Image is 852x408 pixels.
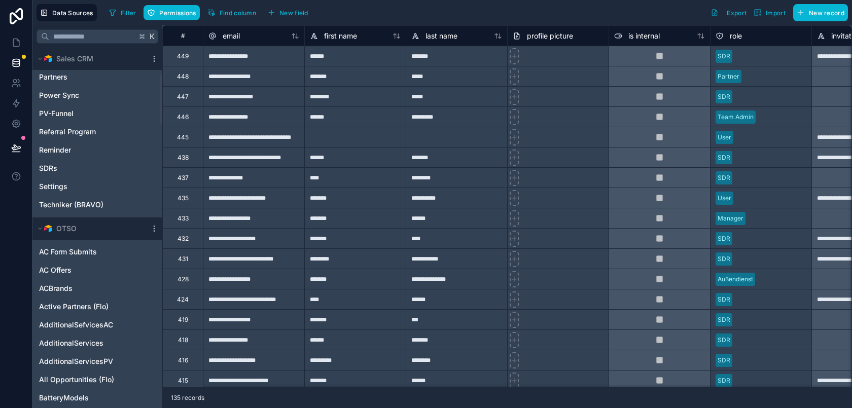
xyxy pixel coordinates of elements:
[730,31,742,41] span: role
[34,262,160,278] div: AC Offers
[39,283,135,293] a: ACBrands
[39,356,135,366] a: AdditionalServicesPV
[718,295,730,304] div: SDR
[52,9,93,17] span: Data Sources
[39,181,135,192] a: Settings
[425,31,457,41] span: last name
[279,9,308,17] span: New field
[177,194,189,202] div: 435
[177,295,189,304] div: 424
[718,133,731,142] div: User
[39,108,135,119] a: PV-Funnel
[39,72,135,82] a: Partners
[37,4,97,21] button: Data Sources
[718,72,739,81] div: Partner
[324,31,357,41] span: first name
[178,336,188,344] div: 418
[718,376,730,385] div: SDR
[34,124,160,140] div: Referral Program
[177,72,189,81] div: 448
[718,275,753,284] div: Außendienst
[34,372,160,388] div: All Opportunities (Flo)
[177,93,189,101] div: 447
[39,247,97,257] span: AC Form Submits
[39,181,67,192] span: Settings
[39,127,96,137] span: Referral Program
[178,377,188,385] div: 415
[718,214,743,223] div: Manager
[34,142,160,158] div: Reminder
[34,317,160,333] div: AdditionalSefvicesAC
[56,224,77,234] span: OTSO
[39,145,135,155] a: Reminder
[39,163,57,173] span: SDRs
[144,5,199,20] button: Permissions
[39,265,72,275] span: AC Offers
[34,87,160,103] div: Power Sync
[718,153,730,162] div: SDR
[56,54,93,64] span: Sales CRM
[178,255,188,263] div: 431
[39,108,74,119] span: PV-Funnel
[809,9,844,17] span: New record
[177,214,189,222] div: 433
[39,247,135,257] a: AC Form Submits
[39,72,67,82] span: Partners
[39,338,135,348] a: AdditionalServices
[718,173,730,182] div: SDR
[39,90,135,100] a: Power Sync
[39,302,135,312] a: Active Partners (Flo)
[223,31,240,41] span: email
[39,265,135,275] a: AC Offers
[34,353,160,369] div: AdditionalServicesPV
[34,335,160,351] div: AdditionalServices
[264,5,312,20] button: New field
[34,197,160,213] div: Techniker (BRAVO)
[718,254,730,264] div: SDR
[34,160,160,176] div: SDRs
[718,234,730,243] div: SDR
[39,320,135,330] a: AdditionalSefvicesAC
[707,4,750,21] button: Export
[178,316,188,324] div: 419
[39,375,135,385] a: All Opportunities (Flo)
[39,302,109,312] span: Active Partners (Flo)
[718,194,731,203] div: User
[44,55,52,63] img: Airtable Logo
[39,283,73,293] span: ACBrands
[177,275,189,283] div: 428
[39,200,135,210] a: Techniker (BRAVO)
[718,356,730,365] div: SDR
[39,356,113,366] span: AdditionalServicesPV
[177,113,189,121] div: 446
[39,393,89,403] span: BatteryModels
[34,390,160,406] div: BatteryModels
[718,113,754,122] div: Team Admin
[39,163,135,173] a: SDRs
[34,69,160,85] div: Partners
[39,320,113,330] span: AdditionalSefvicesAC
[628,31,660,41] span: is internal
[727,9,747,17] span: Export
[170,32,195,40] div: #
[39,145,71,155] span: Reminder
[718,315,730,324] div: SDR
[39,127,135,137] a: Referral Program
[789,4,848,21] a: New record
[718,52,730,61] div: SDR
[105,5,140,20] button: Filter
[149,33,156,40] span: K
[177,52,189,60] div: 449
[34,280,160,296] div: ACBrands
[34,299,160,315] div: Active Partners (Flo)
[177,235,189,243] div: 432
[177,154,189,162] div: 438
[121,9,136,17] span: Filter
[34,178,160,195] div: Settings
[39,393,135,403] a: BatteryModels
[718,336,730,345] div: SDR
[34,244,160,260] div: AC Form Submits
[39,338,103,348] span: AdditionalServices
[177,174,189,182] div: 437
[171,394,204,402] span: 135 records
